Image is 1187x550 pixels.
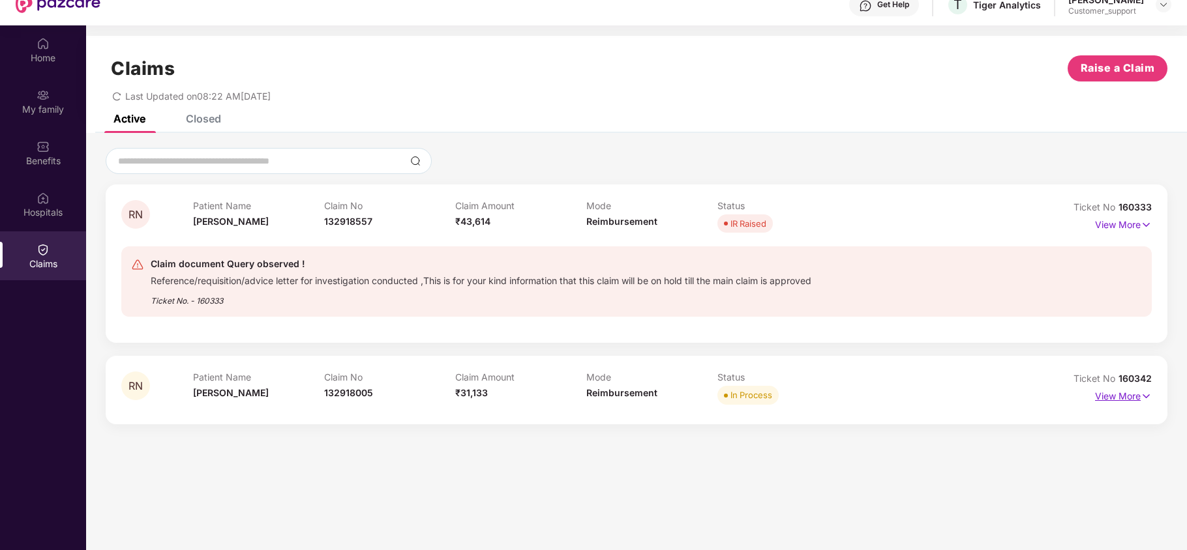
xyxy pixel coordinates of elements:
p: Claim Amount [455,371,586,383]
p: Claim No [324,371,455,383]
img: svg+xml;base64,PHN2ZyBpZD0iQ2xhaW0iIHhtbG5zPSJodHRwOi8vd3d3LnczLm9yZy8yMDAwL3N2ZyIgd2lkdGg9IjIwIi... [37,243,50,256]
div: Ticket No. - 160333 [151,287,811,307]
span: Raise a Claim [1081,60,1155,76]
span: ₹31,133 [455,387,488,398]
span: Reimbursement [586,216,657,227]
p: Mode [586,371,717,383]
img: svg+xml;base64,PHN2ZyB3aWR0aD0iMjAiIGhlaWdodD0iMjAiIHZpZXdCb3g9IjAgMCAyMCAyMCIgZmlsbD0ibm9uZSIgeG... [37,89,50,102]
img: svg+xml;base64,PHN2ZyBpZD0iU2VhcmNoLTMyeDMyIiB4bWxucz0iaHR0cDovL3d3dy53My5vcmcvMjAwMC9zdmciIHdpZH... [410,156,421,166]
span: redo [112,91,121,102]
div: Claim document Query observed ! [151,256,811,272]
div: Active [113,112,145,125]
span: [PERSON_NAME] [193,216,269,227]
span: 132918557 [324,216,372,227]
span: RN [128,209,143,220]
p: Claim Amount [455,200,586,211]
span: Last Updated on 08:22 AM[DATE] [125,91,271,102]
span: [PERSON_NAME] [193,387,269,398]
p: Patient Name [193,371,324,383]
div: IR Raised [730,217,766,230]
p: Claim No [324,200,455,211]
p: Patient Name [193,200,324,211]
img: svg+xml;base64,PHN2ZyB4bWxucz0iaHR0cDovL3d3dy53My5vcmcvMjAwMC9zdmciIHdpZHRoPSIxNyIgaGVpZ2h0PSIxNy... [1141,218,1152,232]
div: Reference/requisition/advice letter for investigation conducted ,This is for your kind informatio... [151,272,811,287]
span: RN [128,381,143,392]
img: svg+xml;base64,PHN2ZyBpZD0iQmVuZWZpdHMiIHhtbG5zPSJodHRwOi8vd3d3LnczLm9yZy8yMDAwL3N2ZyIgd2lkdGg9Ij... [37,140,50,153]
img: svg+xml;base64,PHN2ZyBpZD0iSG9zcGl0YWxzIiB4bWxucz0iaHR0cDovL3d3dy53My5vcmcvMjAwMC9zdmciIHdpZHRoPS... [37,192,50,205]
span: Reimbursement [586,387,657,398]
img: svg+xml;base64,PHN2ZyBpZD0iSG9tZSIgeG1sbnM9Imh0dHA6Ly93d3cudzMub3JnLzIwMDAvc3ZnIiB3aWR0aD0iMjAiIG... [37,37,50,50]
p: View More [1095,214,1152,232]
h1: Claims [111,57,175,80]
div: Customer_support [1068,6,1144,16]
span: 160333 [1119,201,1152,212]
span: 160342 [1119,373,1152,384]
img: svg+xml;base64,PHN2ZyB4bWxucz0iaHR0cDovL3d3dy53My5vcmcvMjAwMC9zdmciIHdpZHRoPSIxNyIgaGVpZ2h0PSIxNy... [1141,389,1152,403]
img: svg+xml;base64,PHN2ZyB4bWxucz0iaHR0cDovL3d3dy53My5vcmcvMjAwMC9zdmciIHdpZHRoPSIyNCIgaGVpZ2h0PSIyNC... [131,258,144,271]
p: View More [1095,386,1152,403]
p: Status [717,371,849,383]
div: In Process [730,388,772,401]
p: Mode [586,200,717,211]
span: ₹43,614 [455,216,490,227]
p: Status [717,200,849,211]
span: 132918005 [324,387,373,398]
span: Ticket No [1074,201,1119,212]
div: Closed [186,112,221,125]
span: Ticket No [1074,373,1119,384]
button: Raise a Claim [1068,55,1167,81]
